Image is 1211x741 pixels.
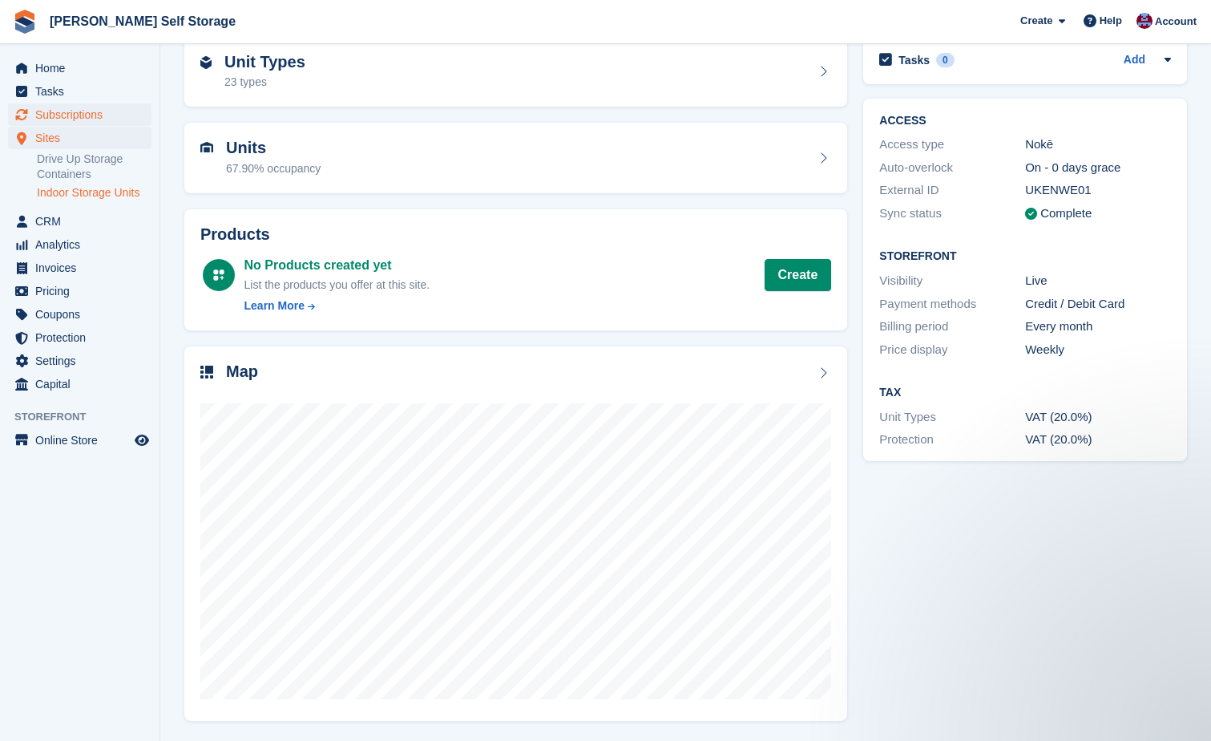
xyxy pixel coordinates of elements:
[879,408,1025,427] div: Unit Types
[1025,181,1171,200] div: UKENWE01
[35,210,131,233] span: CRM
[244,298,305,314] div: Learn More
[35,280,131,302] span: Pricing
[35,80,131,103] span: Tasks
[13,10,37,34] img: stora-icon-8386f47178a22dfd0bd8f6a31ec36ba5ce8667c1dd55bd0f319d3a0aa187defe.svg
[879,115,1171,128] h2: ACCESS
[35,103,131,126] span: Subscriptions
[37,152,151,182] a: Drive Up Storage Containers
[8,80,151,103] a: menu
[879,272,1025,290] div: Visibility
[1124,51,1145,70] a: Add
[8,280,151,302] a: menu
[879,387,1171,399] h2: Tax
[1136,13,1152,29] img: Tracy Bailey
[244,278,430,291] span: List the products you offer at this site.
[1025,431,1171,449] div: VAT (20.0%)
[226,362,258,381] h2: Map
[936,53,955,67] div: 0
[8,303,151,326] a: menu
[1025,408,1171,427] div: VAT (20.0%)
[1025,318,1171,336] div: Every month
[879,159,1025,177] div: Auto-overlock
[1025,136,1171,154] div: Nokē
[184,37,847,107] a: Unit Types 23 types
[1155,14,1197,30] span: Account
[1025,159,1171,177] div: On - 0 days grace
[8,373,151,395] a: menu
[212,269,225,281] img: custom-product-icn-white-7c27a13f52cf5f2f504a55ee73a895a1f82ff5669d69490e13668eaf7ade3bb5.svg
[879,181,1025,200] div: External ID
[879,318,1025,336] div: Billing period
[8,103,151,126] a: menu
[35,350,131,372] span: Settings
[224,74,305,91] div: 23 types
[1025,341,1171,359] div: Weekly
[35,429,131,451] span: Online Store
[1020,13,1052,29] span: Create
[8,57,151,79] a: menu
[8,210,151,233] a: menu
[35,257,131,279] span: Invoices
[1025,295,1171,314] div: Credit / Debit Card
[1100,13,1122,29] span: Help
[184,123,847,193] a: Units 67.90% occupancy
[8,233,151,256] a: menu
[8,257,151,279] a: menu
[8,326,151,349] a: menu
[35,233,131,256] span: Analytics
[14,409,159,425] span: Storefront
[224,53,305,71] h2: Unit Types
[8,429,151,451] a: menu
[226,139,321,157] h2: Units
[879,250,1171,263] h2: Storefront
[35,303,131,326] span: Coupons
[35,326,131,349] span: Protection
[244,298,430,314] a: Learn More
[765,259,832,291] a: Create
[8,127,151,149] a: menu
[37,185,151,200] a: Indoor Storage Units
[898,53,930,67] h2: Tasks
[200,225,831,244] h2: Products
[43,8,242,34] a: [PERSON_NAME] Self Storage
[200,142,213,153] img: unit-icn-7be61d7bf1b0ce9d3e12c5938cc71ed9869f7b940bace4675aadf7bd6d80202e.svg
[244,256,430,275] div: No Products created yet
[8,350,151,372] a: menu
[184,346,847,721] a: Map
[879,431,1025,449] div: Protection
[879,341,1025,359] div: Price display
[35,57,131,79] span: Home
[35,373,131,395] span: Capital
[226,160,321,177] div: 67.90% occupancy
[200,366,213,379] img: map-icn-33ee37083ee616e46c38cad1a60f524a97daa1e2b2c8c0bc3eb3415660979fc1.svg
[35,127,131,149] span: Sites
[1040,204,1092,223] div: Complete
[132,431,151,450] a: Preview store
[879,295,1025,314] div: Payment methods
[879,204,1025,223] div: Sync status
[879,136,1025,154] div: Access type
[200,56,212,69] img: unit-type-icn-2b2737a686de81e16bb02015468b77c625bbabd49415b5ef34ead5e3b44a266d.svg
[1025,272,1171,290] div: Live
